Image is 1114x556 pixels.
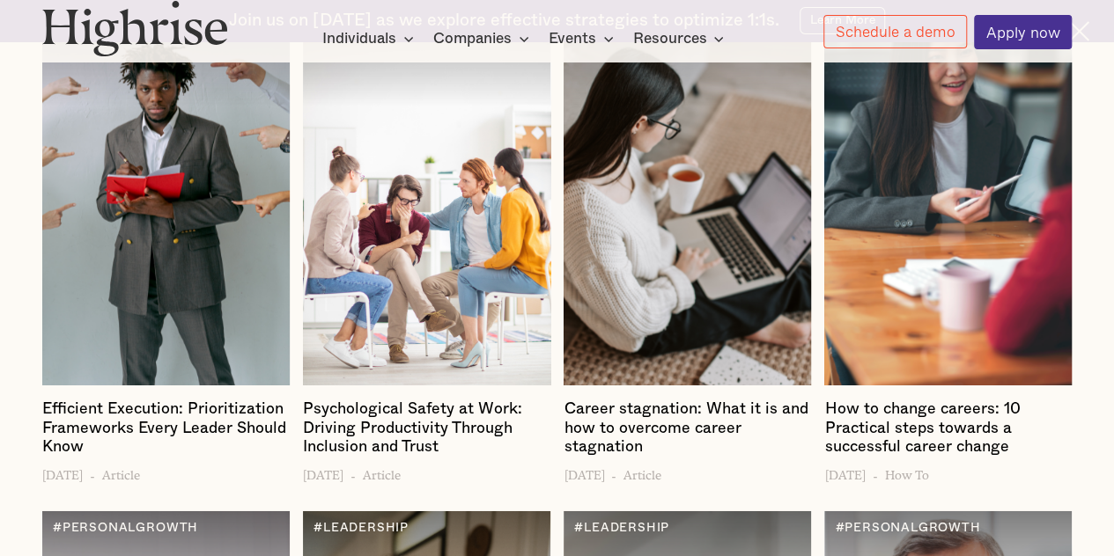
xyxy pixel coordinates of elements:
[322,28,419,49] div: Individuals
[314,522,409,535] div: #LEADERSHIP
[623,463,661,481] h5: Article
[363,463,401,481] h5: Article
[102,463,140,481] h5: Article
[42,399,289,456] h4: Efficient Execution: Prioritization Frameworks Every Leader Should Know
[564,399,810,456] h4: Career stagnation: What it is and how to overcome career stagnation
[303,463,343,481] h5: [DATE]
[90,463,95,481] h6: -
[433,28,535,49] div: Companies
[974,15,1072,49] a: Apply now
[42,463,83,481] h5: [DATE]
[632,28,706,49] div: Resources
[549,28,596,49] div: Events
[823,15,967,49] a: Schedule a demo
[824,463,865,481] h5: [DATE]
[884,463,928,481] h5: How To
[574,522,669,535] div: #LEADERSHIP
[824,399,1071,456] h4: How to change careers: 10 Practical steps towards a successful career change
[350,463,356,481] h6: -
[611,463,616,481] h6: -
[433,28,512,49] div: Companies
[872,463,877,481] h6: -
[564,463,604,481] h5: [DATE]
[322,28,396,49] div: Individuals
[549,28,619,49] div: Events
[835,522,980,535] div: #PERSONALGROWTH
[303,399,550,456] h4: Psychological Safety at Work: Driving Productivity Through Inclusion and Trust
[53,522,198,535] div: #PERSONALGROWTH
[632,28,729,49] div: Resources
